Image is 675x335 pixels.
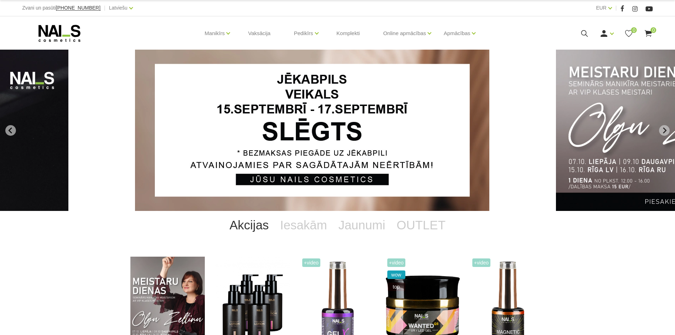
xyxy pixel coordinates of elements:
div: Zvani un pasūti [22,4,101,12]
span: +Video [387,258,406,267]
span: wow [387,270,406,279]
span: | [104,4,106,12]
li: 1 of 14 [135,50,540,211]
span: 0 [651,27,656,33]
a: Apmācības [444,19,470,48]
a: Akcijas [224,211,275,239]
a: OUTLET [391,211,451,239]
a: 0 [624,29,633,38]
a: Manikīrs [205,19,225,48]
a: Pedikīrs [294,19,313,48]
span: 0 [631,27,637,33]
a: Iesakām [275,211,333,239]
span: +Video [302,258,321,267]
button: Go to last slide [5,125,16,136]
a: [PHONE_NUMBER] [56,5,101,11]
a: Latviešu [109,4,128,12]
a: Vaksācija [242,16,276,50]
a: 0 [644,29,653,38]
span: | [615,4,617,12]
a: Komplekti [331,16,366,50]
a: Jaunumi [333,211,391,239]
a: EUR [596,4,607,12]
a: Online apmācības [383,19,426,48]
span: top [387,283,406,291]
button: Next slide [659,125,670,136]
span: +Video [472,258,491,267]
